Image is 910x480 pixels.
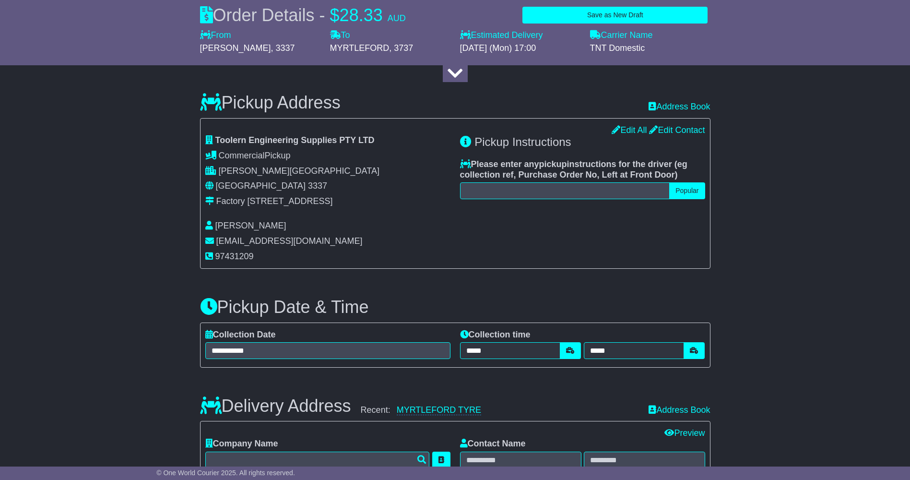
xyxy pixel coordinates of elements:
div: TNT Domestic [590,43,710,54]
h3: Delivery Address [200,396,351,416]
span: $ [330,5,340,25]
span: [PERSON_NAME] [200,43,271,53]
label: Carrier Name [590,30,653,41]
a: MYRTLEFORD TYRE [397,405,481,415]
label: Contact Name [460,439,526,449]
div: [DATE] (Mon) 17:00 [460,43,580,54]
span: MYRTLEFORD [330,43,390,53]
a: Address Book [649,102,710,112]
span: , 3337 [271,43,295,53]
span: , 3737 [389,43,413,53]
label: Collection Date [205,330,276,340]
label: From [200,30,231,41]
a: Edit Contact [649,125,705,135]
span: eg collection ref, Purchase Order No, Left at Front Door [460,159,687,180]
span: Toolern Engineering Supplies PTY LTD [215,135,375,145]
span: AUD [388,13,406,23]
span: 28.33 [340,5,383,25]
span: pickup [539,159,567,169]
span: 97431209 [215,252,254,261]
a: Address Book [649,405,710,415]
span: © One World Courier 2025. All rights reserved. [156,469,295,477]
span: 3337 [308,181,327,191]
a: Preview [664,428,705,438]
label: To [330,30,350,41]
div: Order Details - [200,5,406,25]
button: Popular [669,182,705,199]
span: [GEOGRAPHIC_DATA] [216,181,306,191]
span: [EMAIL_ADDRESS][DOMAIN_NAME] [216,236,363,246]
span: [PERSON_NAME] [215,221,286,230]
h3: Pickup Address [200,93,341,112]
div: Factory [STREET_ADDRESS] [216,196,333,207]
span: [PERSON_NAME][GEOGRAPHIC_DATA] [219,166,379,176]
label: Estimated Delivery [460,30,580,41]
div: Pickup [205,151,450,161]
span: Pickup Instructions [474,135,571,148]
label: Collection time [460,330,531,340]
a: Edit All [612,125,647,135]
div: Recent: [361,405,639,416]
label: Company Name [205,439,278,449]
label: Please enter any instructions for the driver ( ) [460,159,705,180]
span: Commercial [219,151,265,160]
h3: Pickup Date & Time [200,298,710,317]
button: Save as New Draft [522,7,708,24]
